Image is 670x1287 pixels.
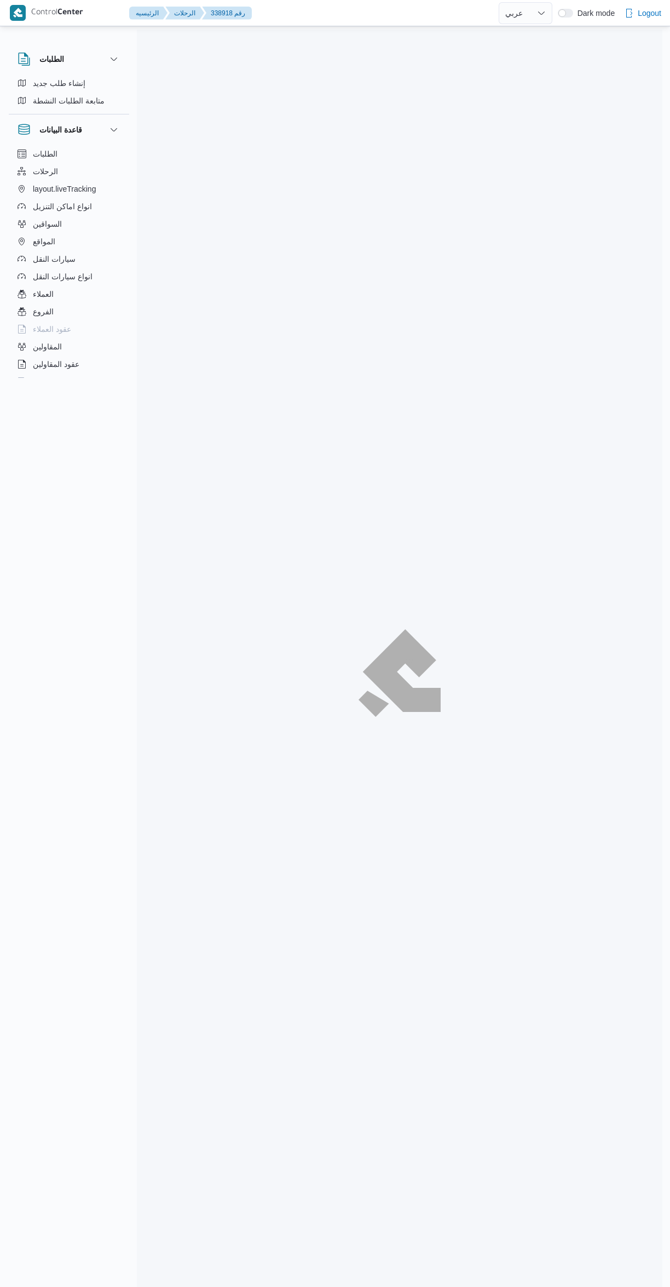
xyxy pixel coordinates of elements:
button: العملاء [13,285,125,303]
button: 338918 رقم [202,7,252,20]
button: الفروع [13,303,125,320]
button: الرحلات [13,163,125,180]
span: الفروع [33,305,54,318]
button: السواقين [13,215,125,233]
span: سيارات النقل [33,252,76,266]
button: قاعدة البيانات [18,123,120,136]
button: الرحلات [165,7,204,20]
span: Dark mode [573,9,615,18]
button: الرئيسيه [129,7,168,20]
h3: قاعدة البيانات [39,123,82,136]
span: انواع سيارات النقل [33,270,93,283]
img: X8yXhbKr1z7QwAAAABJRU5ErkJggg== [10,5,26,21]
button: متابعة الطلبات النشطة [13,92,125,110]
button: انواع سيارات النقل [13,268,125,285]
button: سيارات النقل [13,250,125,268]
button: layout.liveTracking [13,180,125,198]
span: المواقع [33,235,55,248]
h3: الطلبات [39,53,64,66]
span: الرحلات [33,165,58,178]
span: عقود العملاء [33,323,71,336]
button: الطلبات [18,53,120,66]
div: الطلبات [9,74,129,114]
button: المقاولين [13,338,125,355]
button: إنشاء طلب جديد [13,74,125,92]
b: Center [57,9,83,18]
span: اجهزة التليفون [33,375,78,388]
button: اجهزة التليفون [13,373,125,390]
button: الطلبات [13,145,125,163]
span: المقاولين [33,340,62,353]
button: عقود العملاء [13,320,125,338]
span: إنشاء طلب جديد [33,77,85,90]
button: انواع اماكن التنزيل [13,198,125,215]
span: عقود المقاولين [33,358,79,371]
span: الطلبات [33,147,57,160]
span: العملاء [33,288,54,301]
button: عقود المقاولين [13,355,125,373]
button: Logout [620,2,666,24]
button: المواقع [13,233,125,250]
span: layout.liveTracking [33,182,96,196]
span: متابعة الطلبات النشطة [33,94,105,107]
span: Logout [638,7,661,20]
span: انواع اماكن التنزيل [33,200,92,213]
span: السواقين [33,217,62,231]
div: قاعدة البيانات [9,145,129,382]
img: ILLA Logo [365,636,435,710]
